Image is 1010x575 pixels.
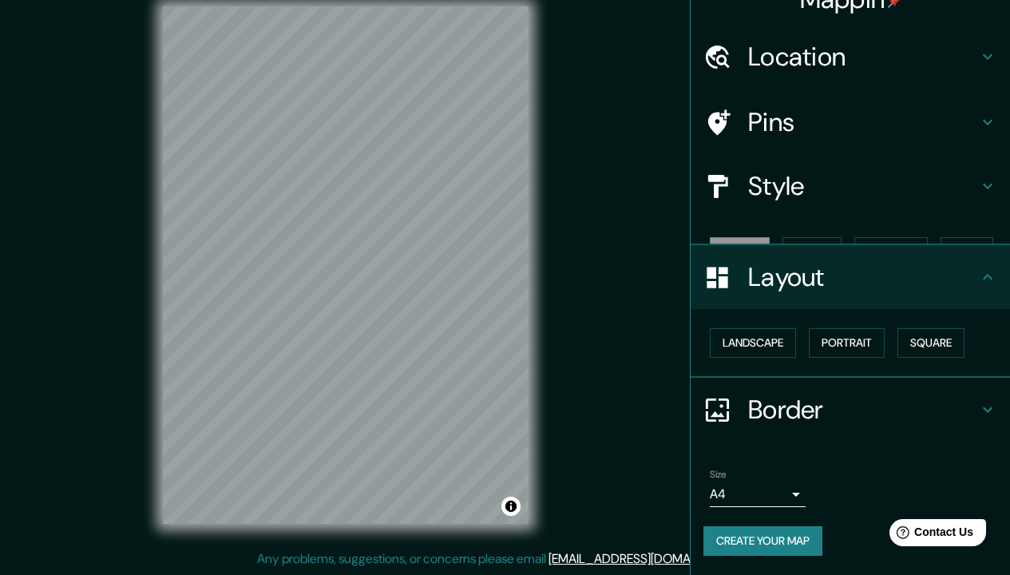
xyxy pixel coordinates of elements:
[897,328,964,358] button: Square
[549,550,746,567] a: [EMAIL_ADDRESS][DOMAIN_NAME]
[710,468,727,482] label: Size
[854,237,928,267] button: Natural
[257,549,748,569] p: Any problems, suggestions, or concerns please email .
[710,328,796,358] button: Landscape
[691,25,1010,89] div: Location
[748,261,978,293] h4: Layout
[710,237,770,267] button: White
[691,378,1010,442] div: Border
[163,6,529,524] canvas: Map
[710,482,806,507] div: A4
[809,328,885,358] button: Portrait
[691,245,1010,309] div: Layout
[691,90,1010,154] div: Pins
[748,394,978,426] h4: Border
[748,106,978,138] h4: Pins
[691,154,1010,218] div: Style
[501,497,521,516] button: Toggle attribution
[703,526,822,556] button: Create your map
[748,170,978,202] h4: Style
[868,513,992,557] iframe: Help widget launcher
[941,237,993,267] button: Love
[782,237,842,267] button: Black
[748,41,978,73] h4: Location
